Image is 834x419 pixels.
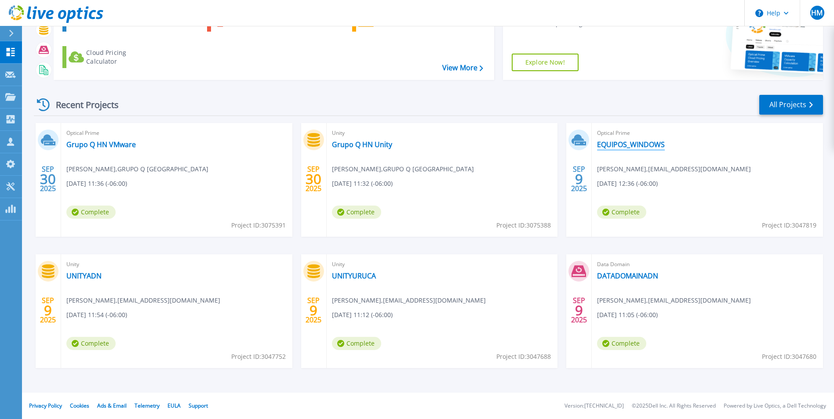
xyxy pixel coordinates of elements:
[597,140,665,149] a: EQUIPOS_WINDOWS
[66,337,116,350] span: Complete
[496,220,551,230] span: Project ID: 3075388
[66,179,127,188] span: [DATE] 11:36 (-06:00)
[66,271,102,280] a: UNITYADN
[575,307,583,314] span: 9
[597,206,646,219] span: Complete
[724,403,826,409] li: Powered by Live Optics, a Dell Technology
[310,307,317,314] span: 9
[597,128,818,138] span: Optical Prime
[70,402,89,409] a: Cookies
[632,403,716,409] li: © 2025 Dell Inc. All Rights Reserved
[97,402,127,409] a: Ads & Email
[66,140,136,149] a: Grupo Q HN VMware
[66,310,127,320] span: [DATE] 11:54 (-06:00)
[305,163,322,195] div: SEP 2025
[62,46,160,68] a: Cloud Pricing Calculator
[332,179,393,188] span: [DATE] 11:32 (-06:00)
[332,128,553,138] span: Unity
[66,260,287,269] span: Unity
[168,402,181,409] a: EULA
[597,271,658,280] a: DATADOMAINADN
[66,296,220,305] span: [PERSON_NAME] , [EMAIL_ADDRESS][DOMAIN_NAME]
[762,352,816,361] span: Project ID: 3047680
[597,337,646,350] span: Complete
[597,310,658,320] span: [DATE] 11:05 (-06:00)
[332,260,553,269] span: Unity
[34,94,131,116] div: Recent Projects
[571,163,587,195] div: SEP 2025
[231,352,286,361] span: Project ID: 3047752
[512,54,579,71] a: Explore Now!
[231,220,286,230] span: Project ID: 3075391
[40,163,56,195] div: SEP 2025
[332,337,381,350] span: Complete
[29,402,62,409] a: Privacy Policy
[811,9,823,16] span: HM
[759,95,823,115] a: All Projects
[305,294,322,326] div: SEP 2025
[564,403,624,409] li: Version: [TECHNICAL_ID]
[762,220,816,230] span: Project ID: 3047819
[332,206,381,219] span: Complete
[496,352,551,361] span: Project ID: 3047688
[135,402,160,409] a: Telemetry
[332,164,474,174] span: [PERSON_NAME] , GRUPO Q [GEOGRAPHIC_DATA]
[575,175,583,183] span: 9
[306,175,321,183] span: 30
[66,206,116,219] span: Complete
[332,140,392,149] a: Grupo Q HN Unity
[86,48,157,66] div: Cloud Pricing Calculator
[332,271,376,280] a: UNITYURUCA
[442,64,483,72] a: View More
[40,175,56,183] span: 30
[66,128,287,138] span: Optical Prime
[40,294,56,326] div: SEP 2025
[597,179,658,188] span: [DATE] 12:36 (-06:00)
[44,307,52,314] span: 9
[597,260,818,269] span: Data Domain
[597,164,751,174] span: [PERSON_NAME] , [EMAIL_ADDRESS][DOMAIN_NAME]
[66,164,208,174] span: [PERSON_NAME] , GRUPO Q [GEOGRAPHIC_DATA]
[189,402,208,409] a: Support
[571,294,587,326] div: SEP 2025
[332,296,486,305] span: [PERSON_NAME] , [EMAIL_ADDRESS][DOMAIN_NAME]
[332,310,393,320] span: [DATE] 11:12 (-06:00)
[597,296,751,305] span: [PERSON_NAME] , [EMAIL_ADDRESS][DOMAIN_NAME]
